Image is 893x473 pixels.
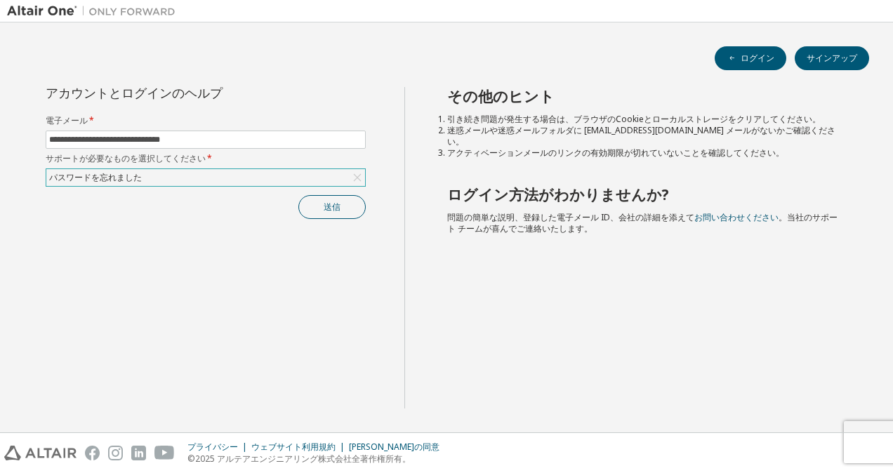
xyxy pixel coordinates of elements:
[715,46,786,70] button: ログイン
[187,453,448,465] p: ©
[447,114,845,125] li: 引き続き問題が発生する場合は、ブラウザのCookieとローカルストレージをクリアしてください。
[694,211,779,223] a: お問い合わせください
[46,114,88,126] font: 電子メール
[108,446,123,460] img: instagram.svg
[4,446,77,460] img: altair_logo.svg
[46,152,206,164] font: サポートが必要なものを選択してください
[46,87,302,98] div: アカウントとログインのヘルプ
[154,446,175,460] img: youtube.svg
[298,195,366,219] button: 送信
[795,46,869,70] button: サインアップ
[47,170,144,185] div: パスワードを忘れました
[349,441,448,453] div: [PERSON_NAME]の同意
[741,53,774,64] font: ログイン
[195,453,411,465] font: 2025 アルテアエンジニアリング株式会社全著作権所有。
[447,125,845,147] li: 迷惑メールや迷惑メールフォルダに [EMAIL_ADDRESS][DOMAIN_NAME] メールがないかご確認ください。
[447,147,845,159] li: アクティベーションメールのリンクの有効期限が切れていないことを確認してください。
[131,446,146,460] img: linkedin.svg
[46,169,365,186] div: パスワードを忘れました
[447,87,845,105] h2: その他のヒント
[447,211,838,234] span: 問題の簡単な説明、登録した電子メール ID、会社の詳細を添えて 。当社のサポート チームが喜んでご連絡いたします。
[251,441,349,453] div: ウェブサイト利用規約
[447,185,845,204] h2: ログイン方法がわかりませんか?
[187,441,251,453] div: プライバシー
[7,4,183,18] img: アルタイルワン
[85,446,100,460] img: facebook.svg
